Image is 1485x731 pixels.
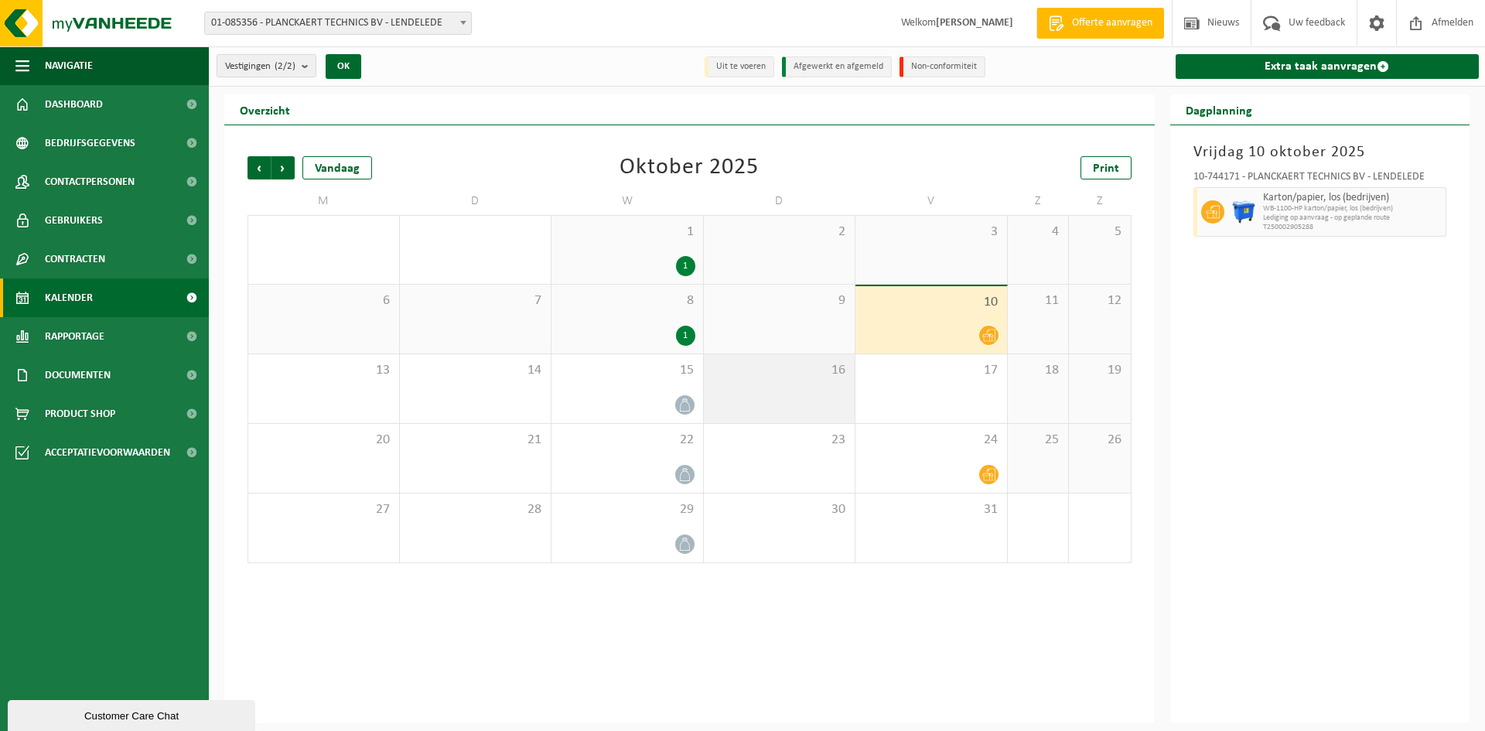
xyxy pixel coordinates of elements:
span: 10 [863,294,999,311]
span: 16 [712,362,848,379]
img: WB-1100-HPE-BE-01 [1232,200,1255,224]
span: 6 [256,292,391,309]
div: 1 [676,256,695,276]
span: 3 [863,224,999,241]
strong: [PERSON_NAME] [936,17,1013,29]
td: D [704,187,856,215]
span: 01-085356 - PLANCKAERT TECHNICS BV - LENDELEDE [205,12,471,34]
span: 20 [256,432,391,449]
span: Documenten [45,356,111,395]
span: Karton/papier, los (bedrijven) [1263,192,1442,204]
iframe: chat widget [8,697,258,731]
span: Vestigingen [225,55,295,78]
span: 2 [712,224,848,241]
span: 15 [559,362,695,379]
div: Oktober 2025 [620,156,759,179]
span: 5 [1077,224,1122,241]
td: M [247,187,400,215]
span: T250002905288 [1263,223,1442,232]
span: Kalender [45,278,93,317]
span: 7 [408,292,544,309]
button: Vestigingen(2/2) [217,54,316,77]
h2: Dagplanning [1170,94,1268,125]
count: (2/2) [275,61,295,71]
span: 9 [712,292,848,309]
li: Uit te voeren [705,56,774,77]
span: Contracten [45,240,105,278]
li: Non-conformiteit [900,56,985,77]
span: 19 [1077,362,1122,379]
div: Vandaag [302,156,372,179]
button: OK [326,54,361,79]
span: 4 [1016,224,1061,241]
a: Offerte aanvragen [1036,8,1164,39]
span: Product Shop [45,395,115,433]
span: Dashboard [45,85,103,124]
span: 12 [1077,292,1122,309]
a: Extra taak aanvragen [1176,54,1480,79]
td: D [400,187,552,215]
span: 27 [256,501,391,518]
span: 22 [559,432,695,449]
a: Print [1080,156,1132,179]
span: 1 [559,224,695,241]
span: 8 [559,292,695,309]
span: 23 [712,432,848,449]
td: V [855,187,1008,215]
span: 11 [1016,292,1061,309]
span: 31 [863,501,999,518]
span: Acceptatievoorwaarden [45,433,170,472]
span: Volgende [271,156,295,179]
span: Print [1093,162,1119,175]
span: 18 [1016,362,1061,379]
span: Bedrijfsgegevens [45,124,135,162]
span: 26 [1077,432,1122,449]
span: 29 [559,501,695,518]
span: 28 [408,501,544,518]
span: 25 [1016,432,1061,449]
span: Vorige [247,156,271,179]
span: 13 [256,362,391,379]
span: 14 [408,362,544,379]
span: WB-1100-HP karton/papier, los (bedrijven) [1263,204,1442,213]
span: 21 [408,432,544,449]
span: 24 [863,432,999,449]
div: 1 [676,326,695,346]
h3: Vrijdag 10 oktober 2025 [1193,141,1447,164]
span: 17 [863,362,999,379]
td: Z [1069,187,1131,215]
span: Navigatie [45,46,93,85]
span: Contactpersonen [45,162,135,201]
span: Gebruikers [45,201,103,240]
span: 30 [712,501,848,518]
span: Offerte aanvragen [1068,15,1156,31]
td: W [551,187,704,215]
div: 10-744171 - PLANCKAERT TECHNICS BV - LENDELEDE [1193,172,1447,187]
h2: Overzicht [224,94,306,125]
li: Afgewerkt en afgemeld [782,56,892,77]
span: Lediging op aanvraag - op geplande route [1263,213,1442,223]
td: Z [1008,187,1070,215]
span: 01-085356 - PLANCKAERT TECHNICS BV - LENDELEDE [204,12,472,35]
span: Rapportage [45,317,104,356]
